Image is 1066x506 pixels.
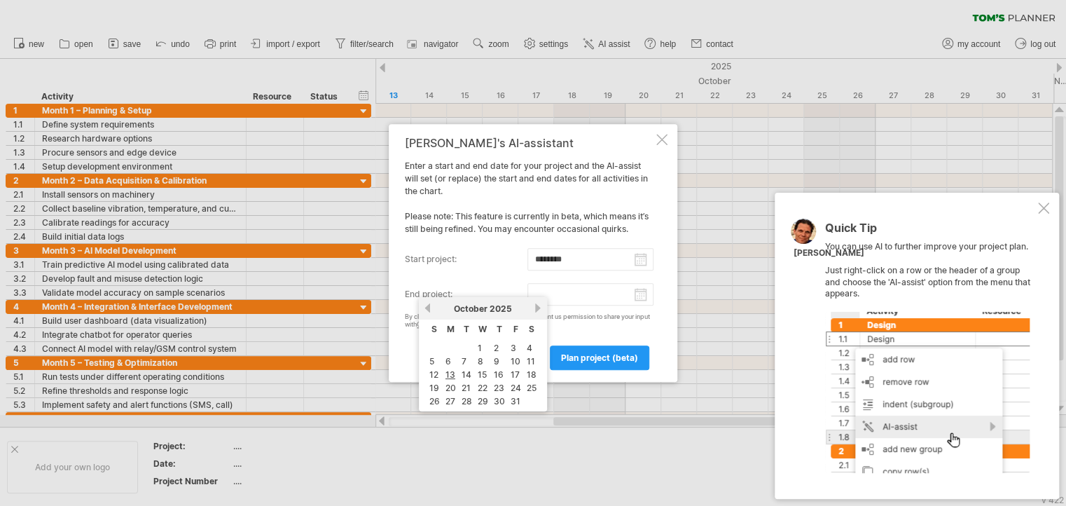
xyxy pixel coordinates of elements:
[444,355,452,368] a: 6
[476,381,489,395] a: 22
[490,303,512,314] span: 2025
[529,324,534,334] span: Saturday
[492,381,506,395] a: 23
[476,341,483,355] a: 1
[794,247,864,259] div: [PERSON_NAME]
[476,355,485,368] a: 8
[492,341,500,355] a: 2
[428,355,436,368] a: 5
[509,341,518,355] a: 3
[550,346,649,370] a: plan project (beta)
[509,395,522,408] a: 31
[492,368,505,381] a: 16
[447,324,455,334] span: Monday
[405,137,653,369] div: Enter a start and end date for your project and the AI-assist will set (or replace) the start and...
[460,395,473,408] a: 28
[533,303,544,313] a: next
[422,303,433,313] a: previous
[460,355,468,368] a: 7
[454,303,487,314] span: October
[444,395,457,408] a: 27
[417,320,438,328] a: OpenAI
[492,355,501,368] a: 9
[525,368,538,381] a: 18
[825,222,1035,473] div: You can use AI to further improve your project plan. Just right-click on a row or the header of a...
[478,324,487,334] span: Wednesday
[444,381,457,395] a: 20
[497,324,502,334] span: Thursday
[428,381,441,395] a: 19
[509,355,522,368] a: 10
[476,395,490,408] a: 29
[509,381,522,395] a: 24
[525,381,538,395] a: 25
[405,137,653,149] div: [PERSON_NAME]'s AI-assistant
[492,395,506,408] a: 30
[525,341,534,355] a: 4
[460,368,473,381] a: 14
[428,395,441,408] a: 26
[464,324,469,334] span: Tuesday
[513,324,518,334] span: Friday
[460,381,472,395] a: 21
[405,313,653,329] div: By clicking the 'plan project (beta)' button you grant us permission to share your input with for...
[525,355,537,368] a: 11
[428,368,440,381] a: 12
[431,324,437,334] span: Sunday
[405,283,527,306] label: end project:
[509,368,521,381] a: 17
[405,248,527,271] label: start project:
[444,368,457,381] a: 13
[561,353,638,363] span: plan project (beta)
[825,222,1035,241] div: Quick Tip
[476,368,488,381] a: 15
